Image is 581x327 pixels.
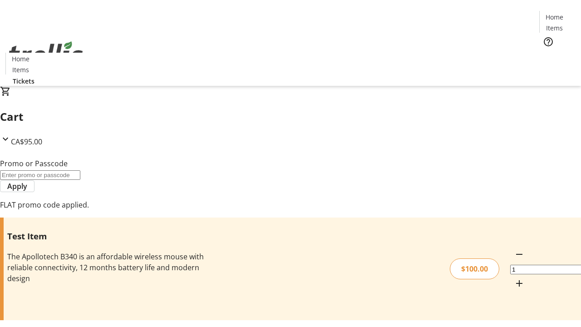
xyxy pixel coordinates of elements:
[7,251,206,284] div: The Apollotech B340 is an affordable wireless mouse with reliable connectivity, 12 months battery...
[7,230,206,243] h3: Test Item
[5,76,42,86] a: Tickets
[547,53,568,62] span: Tickets
[5,31,86,77] img: Orient E2E Organization Nbk93mkP23's Logo
[546,23,563,33] span: Items
[540,12,569,22] a: Home
[12,54,30,64] span: Home
[546,12,563,22] span: Home
[13,76,34,86] span: Tickets
[539,53,576,62] a: Tickets
[540,23,569,33] a: Items
[510,274,528,292] button: Increment by one
[7,181,27,192] span: Apply
[539,33,557,51] button: Help
[11,137,42,147] span: CA$95.00
[12,65,29,74] span: Items
[6,54,35,64] a: Home
[510,245,528,263] button: Decrement by one
[6,65,35,74] a: Items
[450,258,499,279] div: $100.00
